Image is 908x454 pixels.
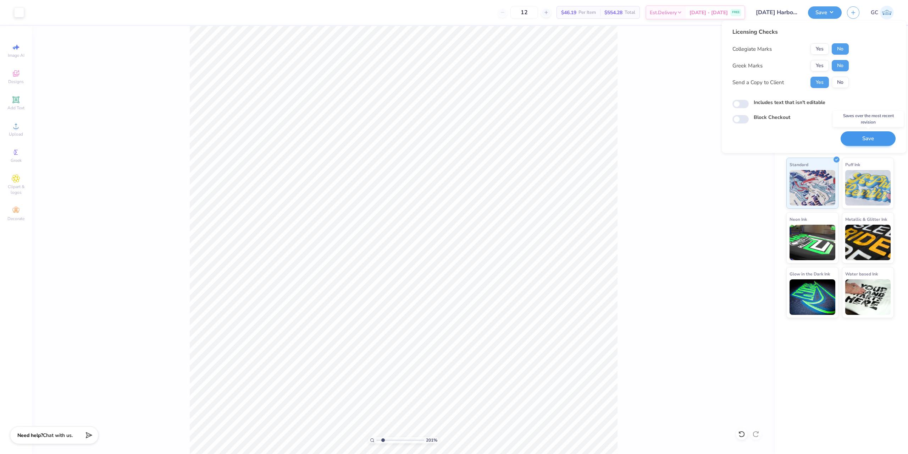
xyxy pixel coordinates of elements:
[625,9,635,16] span: Total
[11,158,22,163] span: Greek
[426,437,437,443] span: 201 %
[751,5,803,20] input: Untitled Design
[690,9,728,16] span: [DATE] - [DATE]
[7,216,24,221] span: Decorate
[561,9,576,16] span: $46.19
[871,9,878,17] span: GC
[871,6,894,20] a: GC
[845,161,860,168] span: Puff Ink
[7,105,24,111] span: Add Text
[604,9,622,16] span: $554.28
[9,131,23,137] span: Upload
[845,225,891,260] img: Metallic & Glitter Ink
[732,62,763,70] div: Greek Marks
[732,45,772,53] div: Collegiate Marks
[578,9,596,16] span: Per Item
[790,270,830,278] span: Glow in the Dark Ink
[845,215,887,223] span: Metallic & Glitter Ink
[845,279,891,315] img: Water based Ink
[732,28,849,36] div: Licensing Checks
[790,170,835,206] img: Standard
[732,78,784,87] div: Send a Copy to Client
[810,77,829,88] button: Yes
[810,43,829,55] button: Yes
[832,77,849,88] button: No
[732,10,740,15] span: FREE
[8,79,24,84] span: Designs
[8,53,24,58] span: Image AI
[880,6,894,20] img: Gerard Christopher Trorres
[790,279,835,315] img: Glow in the Dark Ink
[832,60,849,71] button: No
[510,6,538,19] input: – –
[841,131,896,146] button: Save
[17,432,43,439] strong: Need help?
[832,43,849,55] button: No
[808,6,842,19] button: Save
[810,60,829,71] button: Yes
[845,170,891,206] img: Puff Ink
[790,161,808,168] span: Standard
[845,270,878,278] span: Water based Ink
[754,114,790,121] label: Block Checkout
[790,225,835,260] img: Neon Ink
[833,111,904,127] div: Saves over the most recent revision
[650,9,677,16] span: Est. Delivery
[790,215,807,223] span: Neon Ink
[754,99,825,106] label: Includes text that isn't editable
[43,432,73,439] span: Chat with us.
[4,184,28,195] span: Clipart & logos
